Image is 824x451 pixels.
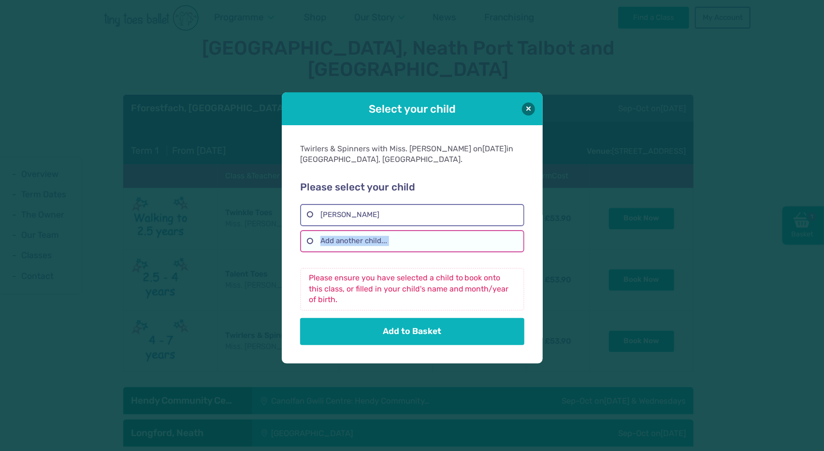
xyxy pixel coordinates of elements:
label: [PERSON_NAME] [300,204,524,226]
p: Please ensure you have selected a child to book onto this class, or filled in your child's name a... [300,268,524,311]
h2: Please select your child [300,181,524,194]
h1: Select your child [309,102,516,116]
span: [DATE] [483,144,507,153]
button: Add to Basket [300,318,524,345]
div: Twirlers & Spinners with Miss. [PERSON_NAME] on in [GEOGRAPHIC_DATA], [GEOGRAPHIC_DATA]. [300,144,524,165]
label: Add another child... [300,230,524,252]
